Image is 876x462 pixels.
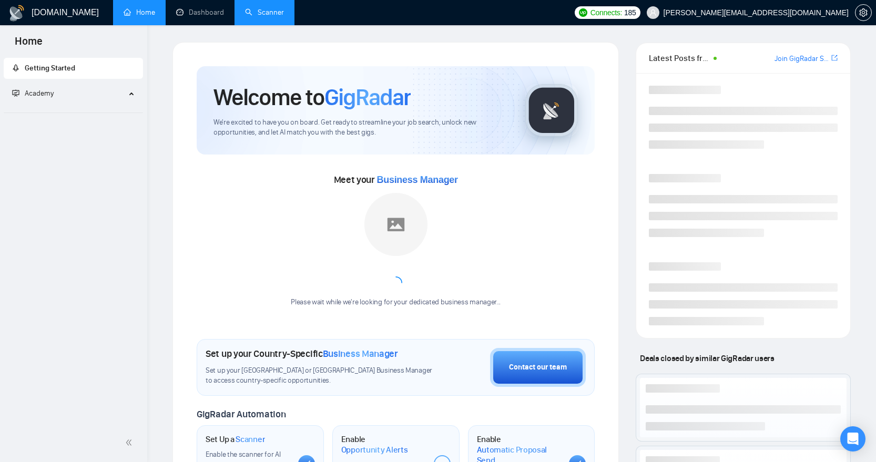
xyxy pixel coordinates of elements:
div: Contact our team [509,362,567,373]
span: Meet your [334,174,458,186]
span: Getting Started [25,64,75,73]
a: searchScanner [245,8,284,17]
span: Scanner [236,434,265,445]
h1: Set Up a [206,434,265,445]
span: Business Manager [377,174,458,185]
span: Opportunity Alerts [341,445,408,455]
img: logo [8,5,25,22]
span: Connects: [590,7,622,18]
span: setting [855,8,871,17]
span: export [831,54,838,62]
span: rocket [12,64,19,71]
a: setting [855,8,872,17]
li: Getting Started [4,58,143,79]
span: 185 [624,7,636,18]
span: GigRadar [324,83,411,111]
span: GigRadar Automation [197,408,286,420]
span: Latest Posts from the GigRadar Community [649,52,710,65]
span: loading [390,276,402,289]
li: Academy Homepage [4,108,143,115]
button: Contact our team [490,348,586,387]
span: Business Manager [323,348,398,360]
img: placeholder.png [364,193,427,256]
span: Academy [12,89,54,98]
a: dashboardDashboard [176,8,224,17]
span: Academy [25,89,54,98]
span: Deals closed by similar GigRadar users [636,349,778,367]
button: setting [855,4,872,21]
img: upwork-logo.png [579,8,587,17]
a: Join GigRadar Slack Community [775,53,829,65]
a: homeHome [124,8,155,17]
img: gigradar-logo.png [525,84,578,137]
span: double-left [125,437,136,448]
span: Home [6,34,51,56]
a: export [831,53,838,63]
h1: Welcome to [213,83,411,111]
span: Set up your [GEOGRAPHIC_DATA] or [GEOGRAPHIC_DATA] Business Manager to access country-specific op... [206,366,434,386]
span: user [649,9,657,16]
div: Please wait while we're looking for your dedicated business manager... [284,297,507,307]
h1: Set up your Country-Specific [206,348,398,360]
span: fund-projection-screen [12,89,19,97]
div: Open Intercom Messenger [840,426,865,451]
h1: Enable [341,434,425,455]
span: We're excited to have you on board. Get ready to streamline your job search, unlock new opportuni... [213,118,508,138]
